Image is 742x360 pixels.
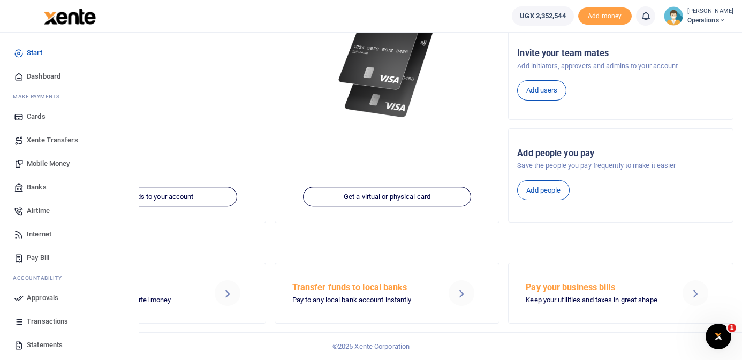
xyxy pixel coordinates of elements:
[728,324,736,332] span: 1
[69,187,237,207] a: Add funds to your account
[9,175,130,199] a: Banks
[9,333,130,357] a: Statements
[526,282,666,293] h5: Pay your business bills
[664,6,683,26] img: profile-user
[517,160,724,171] p: Save the people you pay frequently to make it easier
[41,237,733,249] h4: Make a transaction
[520,11,565,21] span: UGX 2,352,544
[517,80,566,101] a: Add users
[9,286,130,310] a: Approvals
[275,263,500,324] a: Transfer funds to local banks Pay to any local bank account instantly
[517,148,724,159] h5: Add people you pay
[578,11,632,19] a: Add money
[27,340,63,350] span: Statements
[27,135,78,145] span: Xente Transfers
[508,6,578,26] li: Wallet ballance
[9,270,130,286] li: Ac
[292,282,433,293] h5: Transfer funds to local banks
[517,61,724,72] p: Add initiators, approvers and admins to your account
[27,71,60,82] span: Dashboard
[292,295,433,306] p: Pay to any local bank account instantly
[9,105,130,128] a: Cards
[27,182,47,193] span: Banks
[41,263,266,324] a: Send Mobile Money MTN mobile money and Airtel money
[303,187,471,207] a: Get a virtual or physical card
[9,246,130,270] a: Pay Bill
[706,324,731,349] iframe: Intercom live chat
[9,128,130,152] a: Xente Transfers
[9,88,130,105] li: M
[27,205,50,216] span: Airtime
[508,263,733,324] a: Pay your business bills Keep your utilities and taxes in great shape
[27,48,42,58] span: Start
[9,65,130,88] a: Dashboard
[9,41,130,65] a: Start
[512,6,573,26] a: UGX 2,352,544
[9,310,130,333] a: Transactions
[43,12,96,20] a: logo-small logo-large logo-large
[687,7,733,16] small: [PERSON_NAME]
[27,111,46,122] span: Cards
[27,229,51,240] span: Internet
[578,7,632,25] span: Add money
[526,295,666,306] p: Keep your utilities and taxes in great shape
[9,223,130,246] a: Internet
[687,16,733,25] span: Operations
[50,34,257,45] h5: UGX 2,352,544
[44,9,96,25] img: logo-large
[517,180,570,201] a: Add people
[27,316,68,327] span: Transactions
[27,293,58,303] span: Approvals
[9,152,130,175] a: Mobile Money
[9,199,130,223] a: Airtime
[664,6,733,26] a: profile-user [PERSON_NAME] Operations
[27,252,49,263] span: Pay Bill
[27,158,70,169] span: Mobile Money
[21,274,62,282] span: countability
[517,48,724,59] h5: Invite your team mates
[578,7,632,25] li: Toup your wallet
[18,93,60,101] span: ake Payments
